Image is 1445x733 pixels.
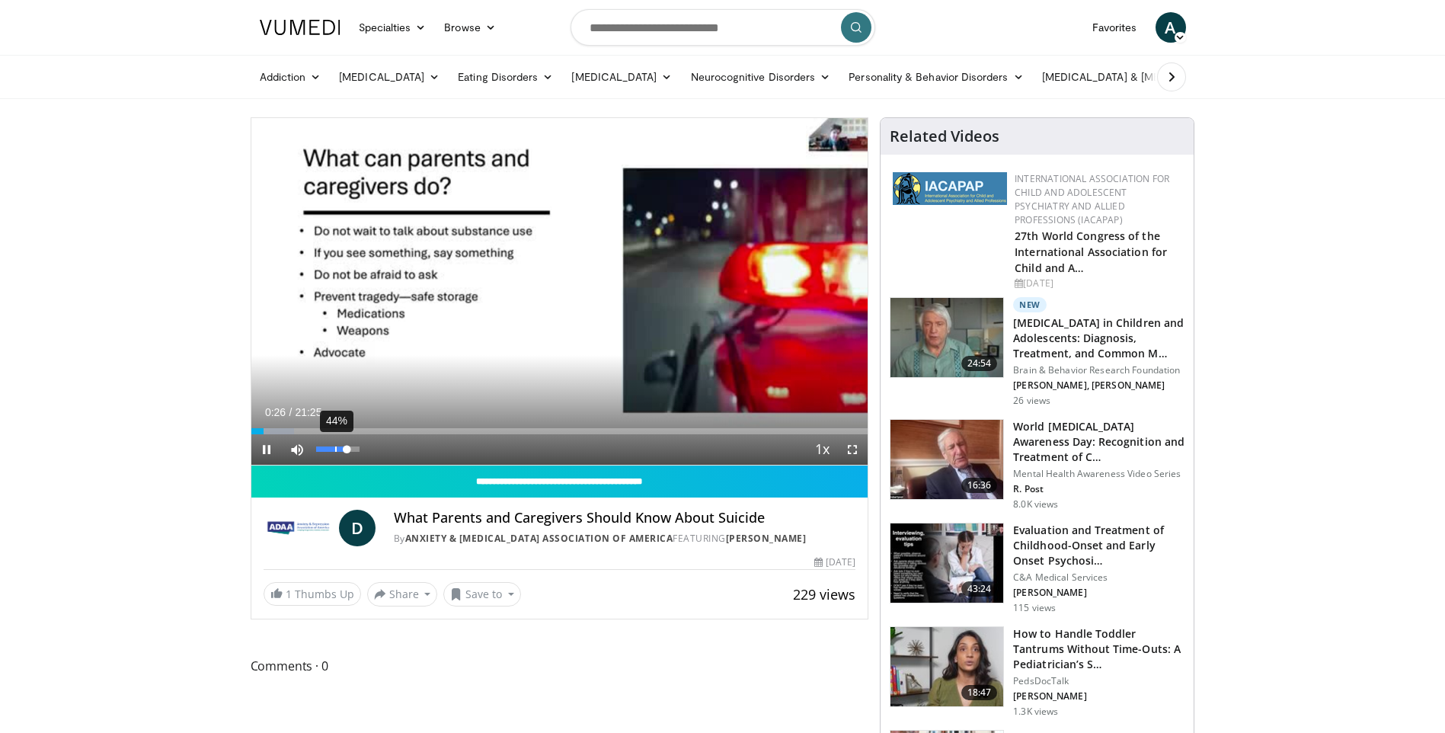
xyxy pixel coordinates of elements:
span: 0:26 [265,406,286,418]
a: [MEDICAL_DATA] [330,62,449,92]
a: Specialties [350,12,436,43]
a: Anxiety & [MEDICAL_DATA] Association of America [405,532,673,545]
button: Save to [443,582,521,607]
button: Playback Rate [807,434,837,465]
input: Search topics, interventions [571,9,875,46]
div: [DATE] [1015,277,1181,290]
a: Favorites [1083,12,1146,43]
span: 24:54 [961,356,998,371]
img: 9c1ea151-7f89-42e7-b0fb-c17652802da6.150x105_q85_crop-smart_upscale.jpg [890,523,1003,603]
button: Mute [282,434,312,465]
span: 229 views [793,585,855,603]
p: New [1013,297,1047,312]
button: Share [367,582,438,607]
p: R. Post [1013,483,1184,495]
img: VuMedi Logo [260,20,340,35]
h3: [MEDICAL_DATA] in Children and Adolescents: Diagnosis, Treatment, and Common M… [1013,315,1184,361]
a: 43:24 Evaluation and Treatment of Childhood-Onset and Early Onset Psychosi… C&A Medical Services ... [890,523,1184,614]
button: Pause [251,434,282,465]
p: Brain & Behavior Research Foundation [1013,364,1184,376]
p: [PERSON_NAME] [1013,587,1184,599]
p: C&A Medical Services [1013,571,1184,584]
span: / [289,406,293,418]
a: Personality & Behavior Disorders [839,62,1032,92]
a: A [1156,12,1186,43]
img: 5b8011c7-1005-4e73-bd4d-717c320f5860.150x105_q85_crop-smart_upscale.jpg [890,298,1003,377]
img: dad9b3bb-f8af-4dab-abc0-c3e0a61b252e.150x105_q85_crop-smart_upscale.jpg [890,420,1003,499]
p: 1.3K views [1013,706,1058,718]
p: 115 views [1013,602,1056,614]
span: Comments 0 [251,656,869,676]
a: 18:47 How to Handle Toddler Tantrums Without Time-Outs: A Pediatrician’s S… PedsDocTalk [PERSON_N... [890,626,1184,718]
div: [DATE] [814,555,855,569]
span: 1 [286,587,292,601]
p: 26 views [1013,395,1050,407]
a: Neurocognitive Disorders [682,62,840,92]
a: International Association for Child and Adolescent Psychiatry and Allied Professions (IACAPAP) [1015,172,1169,226]
h3: World [MEDICAL_DATA] Awareness Day: Recognition and Treatment of C… [1013,419,1184,465]
a: D [339,510,376,546]
span: 16:36 [961,478,998,493]
a: 1 Thumbs Up [264,582,361,606]
img: Anxiety & Depression Association of America [264,510,333,546]
a: [MEDICAL_DATA] [562,62,681,92]
a: 27th World Congress of the International Association for Child and A… [1015,229,1167,275]
h4: What Parents and Caregivers Should Know About Suicide [394,510,855,527]
span: 43:24 [961,581,998,597]
h3: How to Handle Toddler Tantrums Without Time-Outs: A Pediatrician’s S… [1013,626,1184,672]
a: 24:54 New [MEDICAL_DATA] in Children and Adolescents: Diagnosis, Treatment, and Common M… Brain &... [890,297,1184,407]
img: 50ea502b-14b0-43c2-900c-1755f08e888a.150x105_q85_crop-smart_upscale.jpg [890,627,1003,706]
div: By FEATURING [394,532,855,546]
p: 8.0K views [1013,498,1058,511]
a: Browse [435,12,505,43]
p: [PERSON_NAME], [PERSON_NAME] [1013,379,1184,392]
h3: Evaluation and Treatment of Childhood-Onset and Early Onset Psychosi… [1013,523,1184,568]
a: [PERSON_NAME] [726,532,807,545]
p: Mental Health Awareness Video Series [1013,468,1184,480]
h4: Related Videos [890,127,999,146]
button: Fullscreen [837,434,868,465]
div: Volume Level [316,447,360,452]
a: Addiction [251,62,331,92]
video-js: Video Player [251,118,868,466]
div: Progress Bar [251,428,868,434]
a: Eating Disorders [449,62,562,92]
a: 16:36 World [MEDICAL_DATA] Awareness Day: Recognition and Treatment of C… Mental Health Awareness... [890,419,1184,511]
a: [MEDICAL_DATA] & [MEDICAL_DATA] [1033,62,1251,92]
span: 18:47 [961,685,998,700]
img: 2a9917ce-aac2-4f82-acde-720e532d7410.png.150x105_q85_autocrop_double_scale_upscale_version-0.2.png [893,172,1007,205]
p: [PERSON_NAME] [1013,690,1184,703]
span: 21:25 [295,406,321,418]
p: PedsDocTalk [1013,675,1184,687]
